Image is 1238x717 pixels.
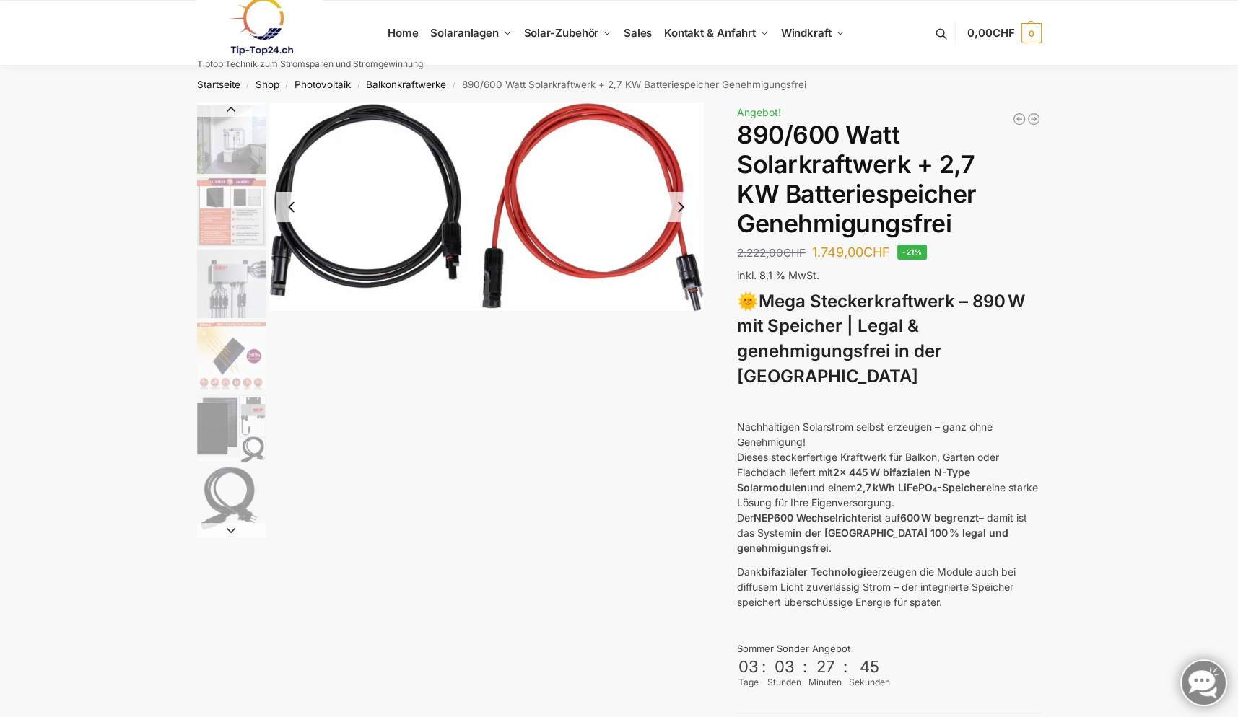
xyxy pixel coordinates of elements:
[737,106,781,118] span: Angebot!
[737,564,1041,610] p: Dank erzeugen die Module auch bei diffusem Licht zuverlässig Strom – der integrierte Speicher spe...
[737,120,1041,238] h1: 890/600 Watt Solarkraftwerk + 2,7 KW Batteriespeicher Genehmigungsfrei
[666,192,696,222] button: Next slide
[197,60,423,69] p: Tiptop Technik zum Stromsparen und Stromgewinnung
[810,657,840,676] div: 27
[737,466,970,493] strong: 2x 445 W bifazialen N-Type Solarmodulen
[197,466,266,535] img: Anschlusskabel-3meter
[1021,23,1042,43] span: 0
[197,102,266,117] button: Previous slide
[803,657,807,685] div: :
[754,511,871,524] strong: NEP600 Wechselrichter
[295,79,351,90] a: Photovoltaik
[276,192,307,222] button: Previous slide
[762,566,872,578] strong: bifazialer Technologie
[193,536,266,608] li: 8 / 12
[897,245,927,260] span: -21%
[240,79,256,91] span: /
[767,676,801,689] div: Stunden
[193,175,266,247] li: 3 / 12
[197,79,240,90] a: Startseite
[967,26,1014,40] span: 0,00
[424,1,518,66] a: Solaranlagen
[193,464,266,536] li: 7 / 12
[762,657,766,685] div: :
[430,26,499,40] span: Solaranlagen
[737,269,819,281] span: inkl. 8,1 % MwSt.
[279,79,295,91] span: /
[781,26,832,40] span: Windkraft
[783,246,806,260] span: CHF
[351,79,366,91] span: /
[850,657,889,676] div: 45
[366,79,446,90] a: Balkonkraftwerke
[664,26,756,40] span: Kontakt & Anfahrt
[775,1,850,66] a: Windkraft
[967,12,1041,55] a: 0,00CHF 0
[446,79,461,91] span: /
[197,177,266,246] img: Bificial im Vergleich zu billig Modulen
[737,642,1041,656] div: Sommer Sonder Angebot
[993,26,1015,40] span: CHF
[197,523,266,537] button: Next slide
[524,26,599,40] span: Solar-Zubehör
[617,1,658,66] a: Sales
[171,66,1067,103] nav: Breadcrumb
[737,246,806,260] bdi: 2.222,00
[256,79,279,90] a: Shop
[856,481,986,493] strong: 2,7 kWh LiFePO₄-Speicher
[812,245,890,260] bdi: 1.749,00
[269,103,704,311] img: Anschlusskabel
[737,527,1008,554] strong: in der [GEOGRAPHIC_DATA] 100 % legal und genehmigungsfrei
[738,657,759,676] div: 03
[193,103,266,175] li: 2 / 12
[193,247,266,320] li: 4 / 12
[737,419,1041,555] p: Nachhaltigen Solarstrom selbst erzeugen – ganz ohne Genehmigung! Dieses steckerfertige Kraftwerk ...
[197,322,266,390] img: Bificial 30 % mehr Leistung
[193,392,266,464] li: 6 / 12
[737,289,1041,390] h3: 🌞
[900,511,979,524] strong: 600 W begrenzt
[624,26,653,40] span: Sales
[1026,112,1041,126] a: Balkonkraftwerk mit Speicher 2670 Watt Solarmodulleistung mit 2kW/h Speicher
[193,320,266,392] li: 5 / 12
[518,1,617,66] a: Solar-Zubehör
[197,250,266,318] img: BDS1000
[843,657,847,685] div: :
[658,1,775,66] a: Kontakt & Anfahrt
[863,245,890,260] span: CHF
[769,657,800,676] div: 03
[269,103,704,311] li: 8 / 12
[1012,112,1026,126] a: Mega Balkonkraftwerk 1780 Watt mit 2,7 kWh Speicher
[808,676,842,689] div: Minuten
[197,394,266,462] img: Balkonkraftwerk 860
[849,676,890,689] div: Sekunden
[197,105,266,174] img: Balkonkraftwerk mit 2,7kw Speicher
[737,676,760,689] div: Tage
[737,291,1025,387] strong: Mega Steckerkraftwerk – 890 W mit Speicher | Legal & genehmigungsfrei in der [GEOGRAPHIC_DATA]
